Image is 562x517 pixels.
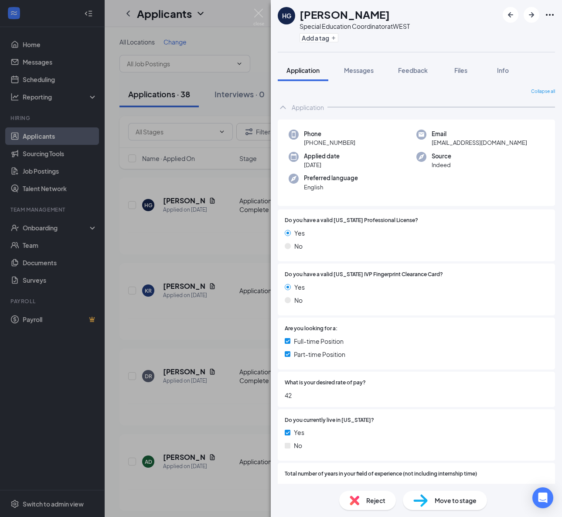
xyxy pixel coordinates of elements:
[282,11,291,20] div: HG
[531,88,555,95] span: Collapse all
[285,270,443,279] span: Do you have a valid [US_STATE] IVP Fingerprint Clearance Card?
[285,470,477,478] span: Total number of years in your field of experience (not including internship time)
[304,183,358,192] span: English
[292,103,324,112] div: Application
[524,7,539,23] button: ArrowRight
[398,66,428,74] span: Feedback
[304,174,358,182] span: Preferred language
[532,487,553,508] div: Open Intercom Messenger
[432,138,527,147] span: [EMAIL_ADDRESS][DOMAIN_NAME]
[294,336,344,346] span: Full-time Position
[304,138,355,147] span: [PHONE_NUMBER]
[278,102,288,113] svg: ChevronUp
[545,10,555,20] svg: Ellipses
[285,416,374,425] span: Do you currently live in [US_STATE]?
[526,10,537,20] svg: ArrowRight
[294,428,304,437] span: Yes
[294,349,345,359] span: Part-time Position
[285,390,548,400] span: 42
[300,33,338,42] button: PlusAdd a tag
[286,66,320,74] span: Application
[344,66,374,74] span: Messages
[331,35,336,41] svg: Plus
[294,295,303,305] span: No
[432,161,451,169] span: Indeed
[304,161,340,169] span: [DATE]
[294,228,305,238] span: Yes
[304,130,355,138] span: Phone
[285,325,337,333] span: Are you looking for a:
[285,379,366,387] span: What is your desired rate of pay?
[454,66,467,74] span: Files
[300,22,410,31] div: Special Education Coordinator at WEST
[285,482,548,491] span: 7
[497,66,509,74] span: Info
[294,441,302,450] span: No
[366,496,385,505] span: Reject
[285,216,418,225] span: Do you have a valid [US_STATE] Professional License?
[432,152,451,161] span: Source
[505,10,516,20] svg: ArrowLeftNew
[300,7,390,22] h1: [PERSON_NAME]
[304,152,340,161] span: Applied date
[294,282,305,292] span: Yes
[503,7,518,23] button: ArrowLeftNew
[435,496,477,505] span: Move to stage
[432,130,527,138] span: Email
[294,241,303,251] span: No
